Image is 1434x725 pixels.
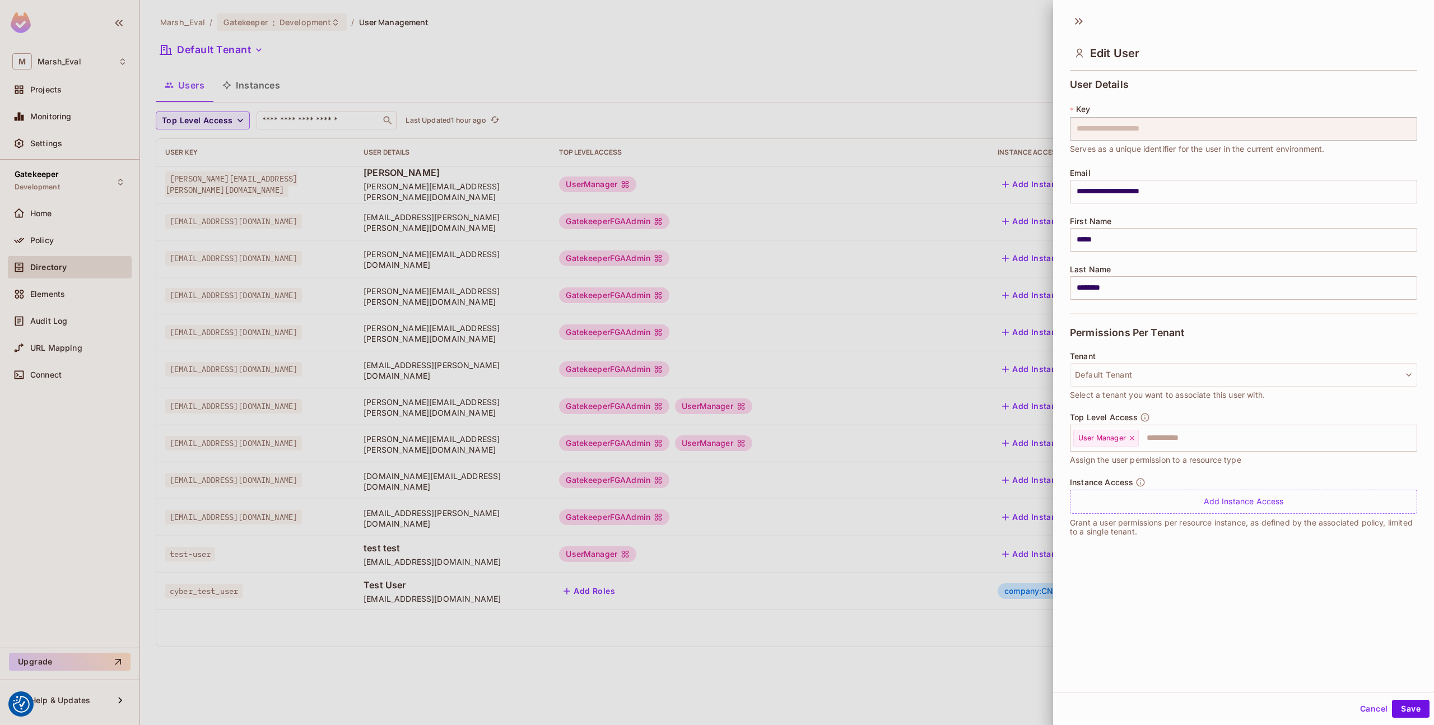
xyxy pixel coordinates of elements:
[1070,389,1265,401] span: Select a tenant you want to associate this user with.
[13,696,30,713] img: Revisit consent button
[1078,434,1126,443] span: User Manager
[1070,79,1129,90] span: User Details
[1070,363,1417,387] button: Default Tenant
[1356,700,1392,718] button: Cancel
[1070,413,1138,422] span: Top Level Access
[1070,265,1111,274] span: Last Name
[1073,430,1139,447] div: User Manager
[1070,143,1325,155] span: Serves as a unique identifier for the user in the current environment.
[13,696,30,713] button: Consent Preferences
[1070,169,1091,178] span: Email
[1090,47,1139,60] span: Edit User
[1392,700,1430,718] button: Save
[1070,217,1112,226] span: First Name
[1070,490,1417,514] div: Add Instance Access
[1411,436,1413,439] button: Open
[1070,478,1133,487] span: Instance Access
[1070,454,1241,466] span: Assign the user permission to a resource type
[1070,327,1184,338] span: Permissions Per Tenant
[1070,352,1096,361] span: Tenant
[1076,105,1090,114] span: Key
[1070,518,1417,536] p: Grant a user permissions per resource instance, as defined by the associated policy, limited to a...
